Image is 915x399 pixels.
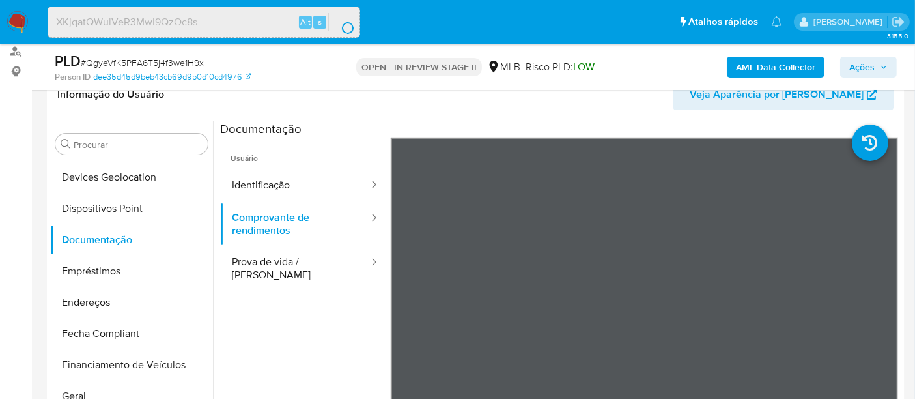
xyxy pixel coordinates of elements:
[55,50,81,71] b: PLD
[74,139,203,151] input: Procurar
[840,57,897,78] button: Ações
[50,193,213,224] button: Dispositivos Point
[673,79,894,110] button: Veja Aparência por [PERSON_NAME]
[813,16,887,28] p: alexandra.macedo@mercadolivre.com
[356,58,482,76] p: OPEN - IN REVIEW STAGE II
[573,59,595,74] span: LOW
[300,16,311,28] span: Alt
[50,162,213,193] button: Devices Geolocation
[690,79,864,110] span: Veja Aparência por [PERSON_NAME]
[48,14,359,31] input: Pesquise usuários ou casos...
[50,349,213,381] button: Financiamento de Veículos
[526,60,595,74] span: Risco PLD:
[50,256,213,287] button: Empréstimos
[688,15,758,29] span: Atalhos rápidos
[55,71,91,83] b: Person ID
[93,71,251,83] a: dee35d45d9beb43cb69d9b0d10cd4976
[771,16,782,27] a: Notificações
[727,57,824,78] button: AML Data Collector
[736,57,815,78] b: AML Data Collector
[57,88,164,101] h1: Informação do Usuário
[50,318,213,349] button: Fecha Compliant
[328,13,355,31] button: search-icon
[892,15,905,29] a: Sair
[849,57,875,78] span: Ações
[487,60,520,74] div: MLB
[50,287,213,318] button: Endereços
[81,56,204,69] span: # QgyeVfK5PFA6T5j4f3we1H9x
[318,16,322,28] span: s
[61,139,71,149] button: Procurar
[50,224,213,256] button: Documentação
[887,31,908,41] span: 3.155.0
